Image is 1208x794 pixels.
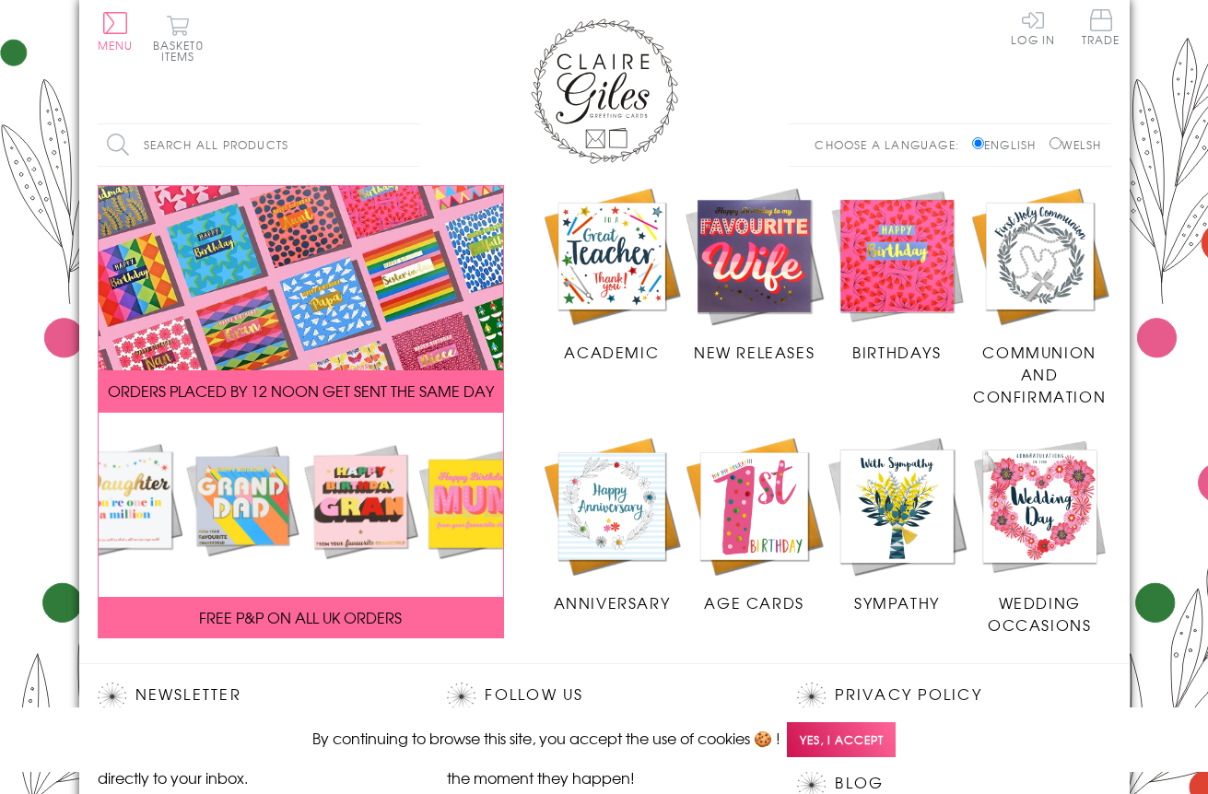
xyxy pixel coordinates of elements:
[98,683,411,710] h2: Newsletter
[447,683,760,710] h2: Follow Us
[1050,137,1061,149] input: Welsh
[98,12,134,51] button: Menu
[826,185,968,364] a: Birthdays
[98,37,134,53] span: Menu
[108,379,494,402] span: ORDERS PLACED BY 12 NOON GET SENT THE SAME DAY
[402,124,420,166] input: Search
[694,341,815,363] span: New Releases
[199,606,402,628] span: FREE P&P ON ALL UK ORDERS
[815,136,968,153] p: Choose a language:
[541,185,684,364] a: Academic
[531,18,678,164] img: Claire Giles Greetings Cards
[161,37,204,64] span: 0 items
[1082,9,1120,45] span: Trade
[972,136,1045,153] label: English
[153,15,204,62] button: Basket0 items
[564,341,659,363] span: Academic
[1011,9,1055,45] a: Log In
[98,124,420,166] input: Search all products
[973,341,1106,407] span: Communion and Confirmation
[683,185,826,364] a: New Releases
[1050,136,1102,153] label: Welsh
[835,683,981,707] a: Privacy Policy
[1082,9,1120,49] a: Trade
[854,591,940,613] span: Sympathy
[704,591,803,613] span: Age Cards
[554,591,671,613] span: Anniversary
[541,435,684,613] a: Anniversary
[787,722,896,758] span: Yes, I accept
[972,137,984,149] input: English
[968,185,1111,408] a: Communion and Confirmation
[988,591,1091,636] span: Wedding Occasions
[968,435,1111,636] a: Wedding Occasions
[683,435,826,613] a: Age Cards
[826,435,968,613] a: Sympathy
[852,341,941,363] span: Birthdays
